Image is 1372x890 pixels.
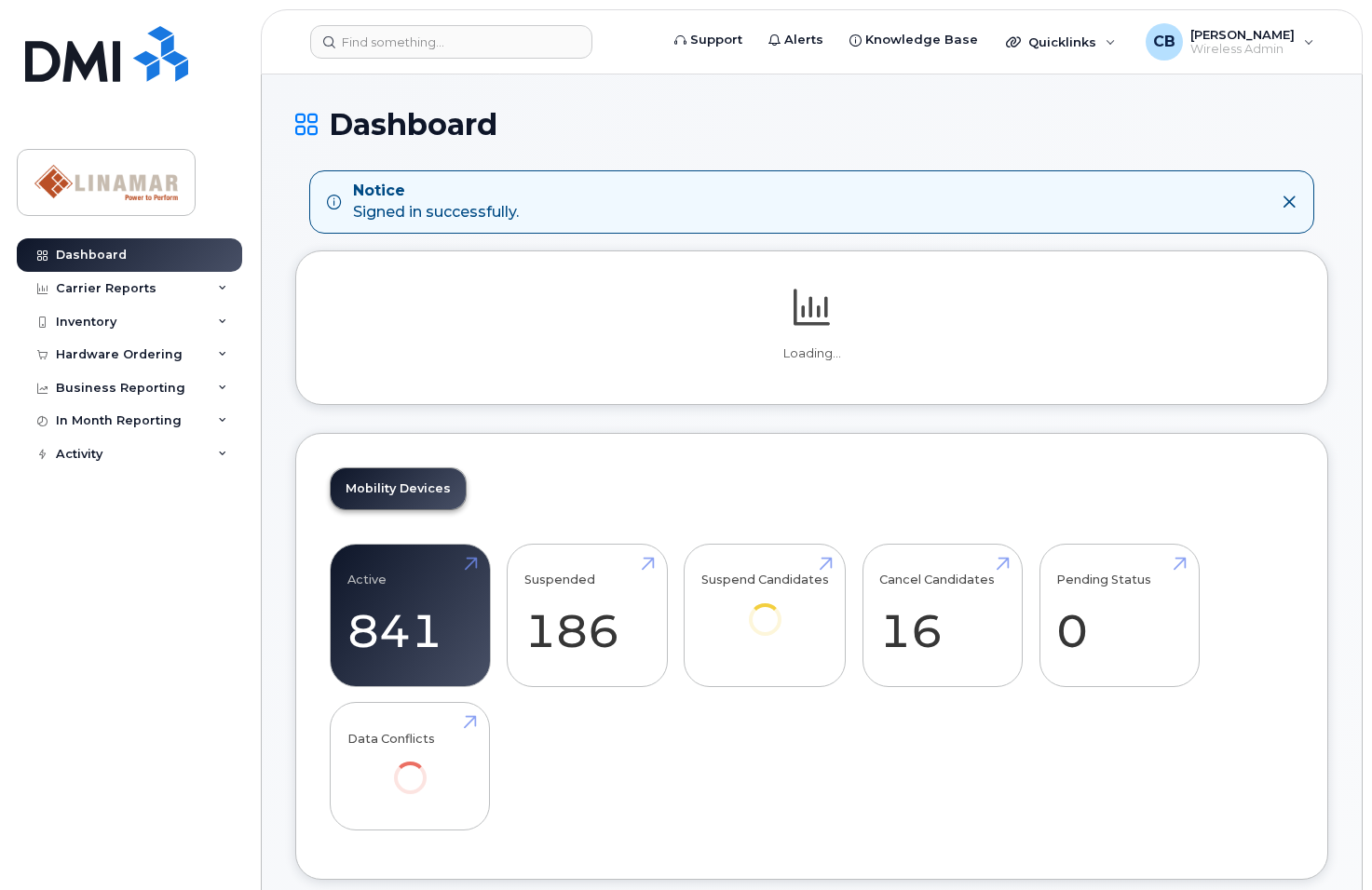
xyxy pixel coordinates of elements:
a: Cancel Candidates 16 [879,554,1005,677]
p: Loading... [330,345,1294,362]
div: Signed in successfully. [353,181,519,223]
a: Suspend Candidates [701,554,829,661]
h1: Dashboard [295,108,1328,141]
a: Data Conflicts [347,713,473,820]
a: Suspended 186 [524,554,650,677]
a: Mobility Devices [331,468,466,509]
strong: Notice [353,181,519,202]
a: Active 841 [347,554,473,677]
a: Pending Status 0 [1056,554,1182,677]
